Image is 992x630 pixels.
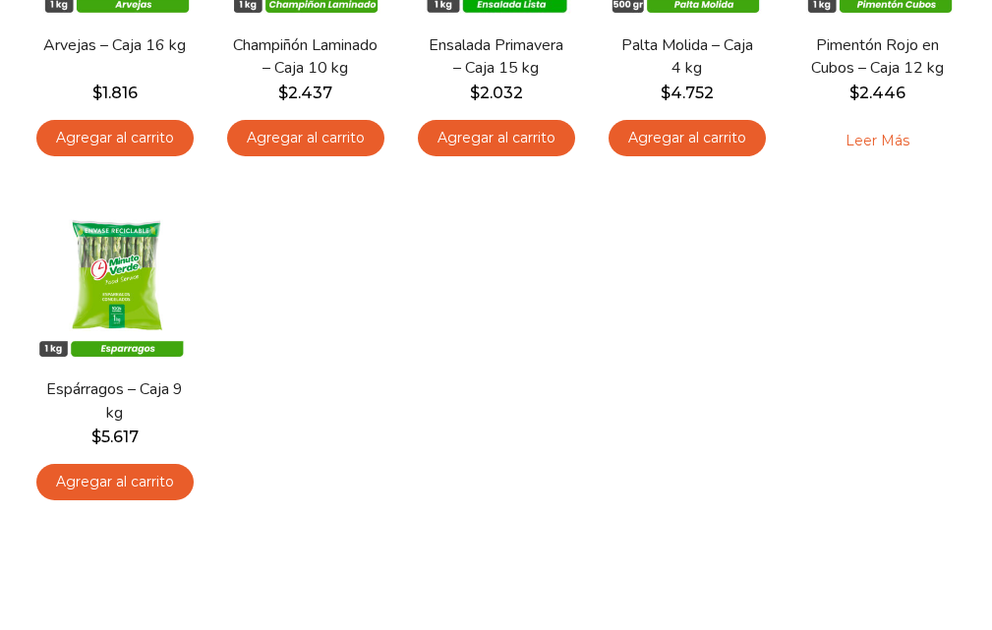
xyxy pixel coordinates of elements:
[661,84,671,102] span: $
[470,84,480,102] span: $
[278,84,332,102] bdi: 2.437
[92,84,102,102] span: $
[92,84,138,102] bdi: 1.816
[849,84,859,102] span: $
[42,378,188,424] a: Espárragos – Caja 9 kg
[805,34,951,80] a: Pimentón Rojo en Cubos – Caja 12 kg
[424,34,569,80] a: Ensalada Primavera – Caja 15 kg
[470,84,523,102] bdi: 2.032
[815,120,940,161] a: Leé más sobre “Pimentón Rojo en Cubos - Caja 12 kg”
[849,84,905,102] bdi: 2.446
[42,34,188,57] a: Arvejas – Caja 16 kg
[91,428,101,446] span: $
[418,120,575,156] a: Agregar al carrito: “Ensalada Primavera - Caja 15 kg”
[36,464,194,500] a: Agregar al carrito: “Espárragos - Caja 9 kg”
[233,34,379,80] a: Champiñón Laminado – Caja 10 kg
[36,120,194,156] a: Agregar al carrito: “Arvejas - Caja 16 kg”
[614,34,760,80] a: Palta Molida – Caja 4 kg
[609,120,766,156] a: Agregar al carrito: “Palta Molida - Caja 4 kg”
[227,120,384,156] a: Agregar al carrito: “Champiñón Laminado - Caja 10 kg”
[661,84,714,102] bdi: 4.752
[91,428,139,446] bdi: 5.617
[278,84,288,102] span: $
